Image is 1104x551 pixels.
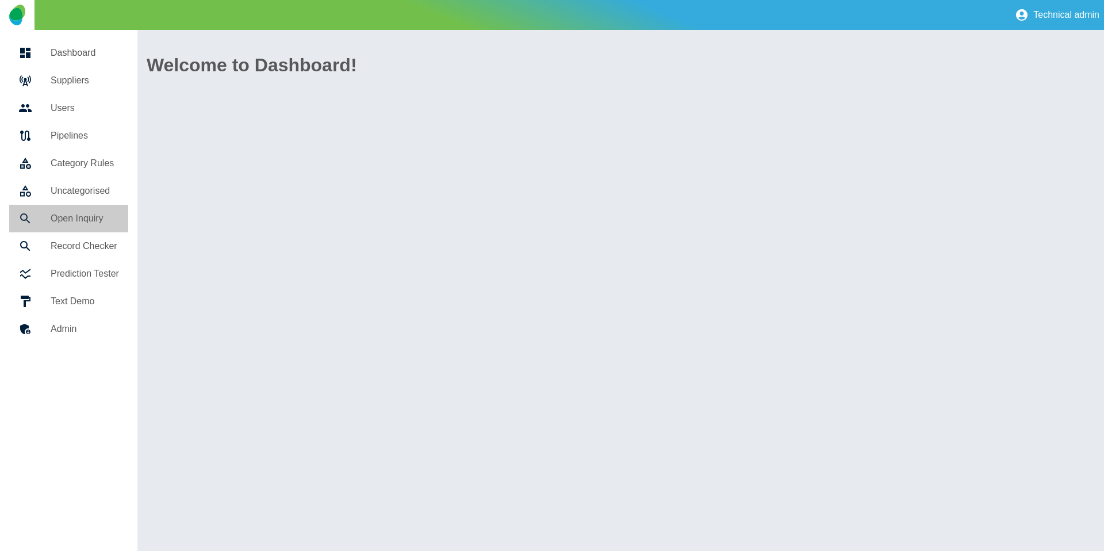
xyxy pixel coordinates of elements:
button: Technical admin [1010,3,1104,26]
h5: Open Inquiry [51,212,119,225]
h5: Users [51,101,119,115]
a: Uncategorised [9,177,128,205]
h5: Text Demo [51,294,119,308]
h5: Category Rules [51,156,119,170]
a: Text Demo [9,288,128,315]
h5: Admin [51,322,119,336]
h1: Welcome to Dashboard! [147,51,1095,79]
a: Admin [9,315,128,343]
img: Logo [9,5,25,25]
a: Suppliers [9,67,128,94]
a: Users [9,94,128,122]
h5: Dashboard [51,46,119,60]
a: Prediction Tester [9,260,128,288]
h5: Prediction Tester [51,267,119,281]
a: Open Inquiry [9,205,128,232]
p: Technical admin [1033,10,1099,20]
h5: Suppliers [51,74,119,87]
a: Category Rules [9,150,128,177]
a: Dashboard [9,39,128,67]
h5: Record Checker [51,239,119,253]
a: Pipelines [9,122,128,150]
a: Record Checker [9,232,128,260]
h5: Pipelines [51,129,119,143]
h5: Uncategorised [51,184,119,198]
